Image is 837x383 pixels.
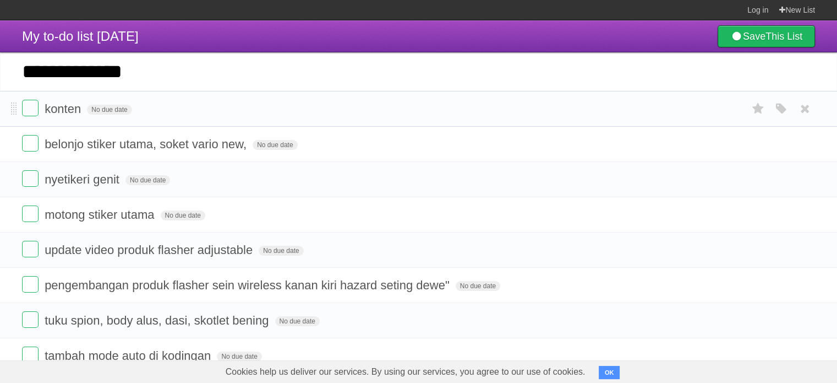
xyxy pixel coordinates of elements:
[765,31,802,42] b: This List
[45,102,84,116] span: konten
[22,241,39,257] label: Done
[45,349,214,363] span: tambah mode auto di kodingan
[22,100,39,116] label: Done
[22,347,39,363] label: Done
[259,246,303,256] span: No due date
[22,170,39,187] label: Done
[161,211,205,220] span: No due date
[87,105,132,115] span: No due date
[456,281,500,291] span: No due date
[217,352,261,362] span: No due date
[45,137,249,151] span: belonjo stiker utama, soket vario new,
[45,243,255,257] span: update video produk flasher adjustable
[22,206,39,222] label: Done
[22,311,39,328] label: Done
[45,278,452,292] span: pengembangan produk flasher sein wireless kanan kiri hazard seting dewe"
[748,100,769,118] label: Star task
[125,175,170,185] span: No due date
[45,172,122,186] span: nyetikeri genit
[45,314,271,327] span: tuku spion, body alus, dasi, skotlet bening
[45,208,157,222] span: motong stiker utama
[22,135,39,152] label: Done
[275,316,320,326] span: No due date
[22,276,39,293] label: Done
[22,29,139,44] span: My to-do list [DATE]
[253,140,297,150] span: No due date
[718,25,815,47] a: SaveThis List
[599,366,620,379] button: OK
[215,361,597,383] span: Cookies help us deliver our services. By using our services, you agree to our use of cookies.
